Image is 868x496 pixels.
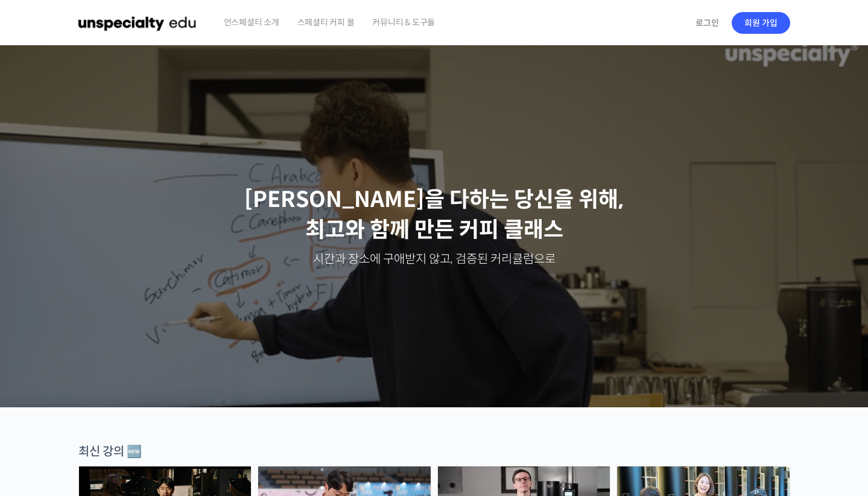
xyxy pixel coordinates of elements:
[80,383,156,413] a: 대화
[78,444,790,460] div: 최신 강의 🆕
[4,383,80,413] a: 홈
[732,12,790,34] a: 회원 가입
[38,401,45,410] span: 홈
[688,9,726,37] a: 로그인
[156,383,232,413] a: 설정
[110,401,125,411] span: 대화
[186,401,201,410] span: 설정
